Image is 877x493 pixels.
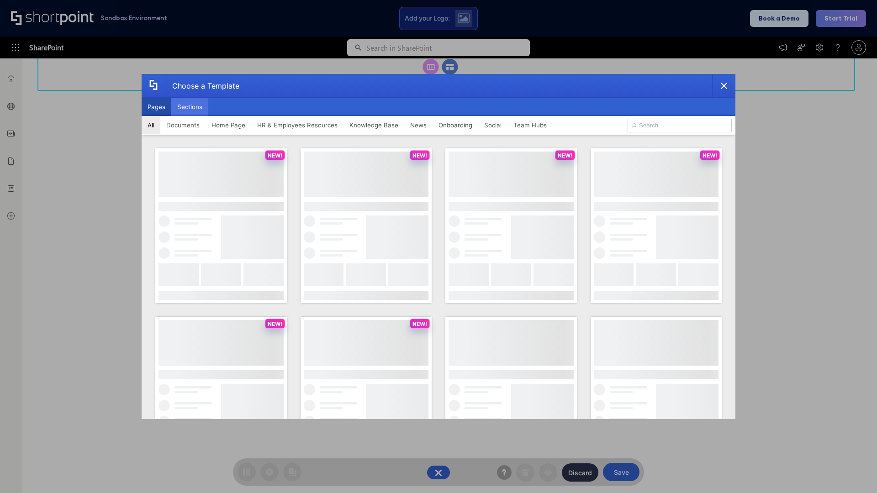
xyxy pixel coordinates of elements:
p: NEW! [703,152,717,159]
button: Pages [142,98,171,116]
button: Sections [171,98,208,116]
p: NEW! [412,320,427,327]
div: Choose a Template [165,74,239,97]
button: Knowledge Base [343,116,404,134]
input: Search [628,119,732,132]
p: NEW! [268,320,282,327]
button: Team Hubs [507,116,553,134]
p: NEW! [268,152,282,159]
button: Onboarding [433,116,478,134]
button: HR & Employees Resources [251,116,343,134]
iframe: Chat Widget [713,387,877,493]
p: NEW! [412,152,427,159]
div: template selector [142,74,735,419]
button: Home Page [206,116,251,134]
button: Documents [160,116,206,134]
button: All [142,116,160,134]
p: NEW! [558,152,572,159]
button: News [404,116,433,134]
button: Social [478,116,507,134]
